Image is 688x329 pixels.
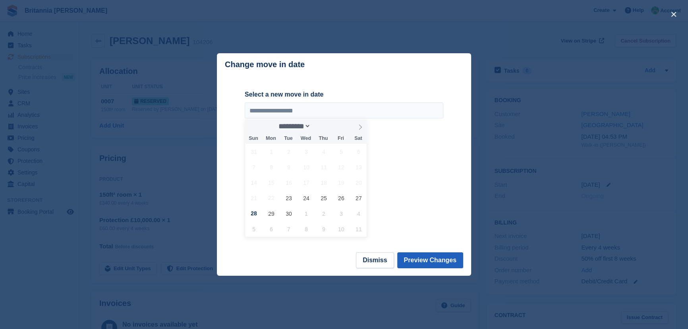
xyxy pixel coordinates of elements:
span: September 10, 2025 [298,159,314,175]
span: September 5, 2025 [333,144,349,159]
span: September 17, 2025 [298,175,314,190]
span: September 29, 2025 [263,206,279,221]
span: October 10, 2025 [333,221,349,237]
span: September 15, 2025 [263,175,279,190]
span: September 27, 2025 [351,190,366,206]
span: October 3, 2025 [333,206,349,221]
span: Mon [262,136,280,141]
span: October 11, 2025 [351,221,366,237]
span: September 24, 2025 [298,190,314,206]
span: September 23, 2025 [281,190,296,206]
span: September 25, 2025 [316,190,331,206]
span: September 30, 2025 [281,206,296,221]
span: September 22, 2025 [263,190,279,206]
span: September 12, 2025 [333,159,349,175]
span: September 7, 2025 [246,159,261,175]
span: September 2, 2025 [281,144,296,159]
span: Wed [297,136,315,141]
span: October 4, 2025 [351,206,366,221]
label: Select a new move in date [245,90,443,99]
span: September 18, 2025 [316,175,331,190]
span: October 9, 2025 [316,221,331,237]
p: Change move in date [225,60,305,69]
select: Month [276,122,311,130]
span: September 16, 2025 [281,175,296,190]
span: Sat [350,136,367,141]
button: Dismiss [356,252,394,268]
span: September 20, 2025 [351,175,366,190]
span: Tue [280,136,297,141]
span: October 5, 2025 [246,221,261,237]
span: Thu [315,136,332,141]
span: October 6, 2025 [263,221,279,237]
span: September 9, 2025 [281,159,296,175]
span: September 19, 2025 [333,175,349,190]
span: August 31, 2025 [246,144,261,159]
span: September 28, 2025 [246,206,261,221]
input: Year [311,122,336,130]
span: October 8, 2025 [298,221,314,237]
span: September 3, 2025 [298,144,314,159]
span: September 14, 2025 [246,175,261,190]
button: close [667,8,680,21]
span: September 1, 2025 [263,144,279,159]
span: October 7, 2025 [281,221,296,237]
span: Sun [245,136,262,141]
span: September 11, 2025 [316,159,331,175]
button: Preview Changes [397,252,464,268]
span: September 8, 2025 [263,159,279,175]
span: September 13, 2025 [351,159,366,175]
span: Fri [332,136,350,141]
span: September 6, 2025 [351,144,366,159]
span: September 26, 2025 [333,190,349,206]
span: September 4, 2025 [316,144,331,159]
span: September 21, 2025 [246,190,261,206]
span: October 2, 2025 [316,206,331,221]
span: October 1, 2025 [298,206,314,221]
